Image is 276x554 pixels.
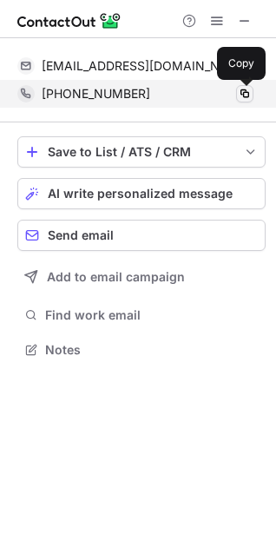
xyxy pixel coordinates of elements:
button: Send email [17,220,266,251]
span: [EMAIL_ADDRESS][DOMAIN_NAME] [42,58,240,74]
span: AI write personalized message [48,187,233,201]
button: AI write personalized message [17,178,266,209]
img: ContactOut v5.3.10 [17,10,122,31]
div: Save to List / ATS / CRM [48,145,235,159]
button: save-profile-one-click [17,136,266,168]
span: Find work email [45,307,259,323]
button: Notes [17,338,266,362]
span: Notes [45,342,259,358]
span: Send email [48,228,114,242]
span: Add to email campaign [47,270,185,284]
button: Find work email [17,303,266,327]
button: Add to email campaign [17,261,266,293]
span: [PHONE_NUMBER] [42,86,150,102]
